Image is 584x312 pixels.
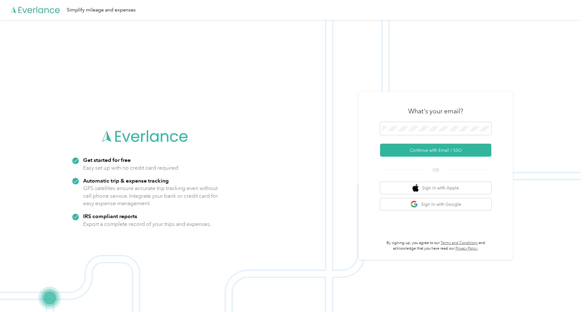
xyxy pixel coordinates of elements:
[83,213,137,219] strong: IRS compliant reports
[83,157,131,163] strong: Get started for free
[408,107,463,116] h3: What's your email?
[83,220,211,228] p: Export a complete record of your trips and expenses.
[380,182,491,194] button: apple logoSign in with Apple
[549,277,584,312] iframe: Everlance-gr Chat Button Frame
[83,184,218,207] p: GPS satellites ensure accurate trip tracking even without cell phone service. Integrate your bank...
[413,184,419,192] img: apple logo
[380,198,491,210] button: google logoSign in with Google
[455,246,477,251] a: Privacy Policy
[67,6,136,14] div: Simplify mileage and expenses
[441,241,478,245] a: Terms and Conditions
[380,144,491,157] button: Continue with Email / SSO
[425,167,446,173] span: OR
[83,177,169,184] strong: Automatic trip & expense tracking
[83,164,178,172] p: Easy set up with no credit card required
[410,200,418,208] img: google logo
[380,240,491,251] p: By signing up, you agree to our and acknowledge that you have read our .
